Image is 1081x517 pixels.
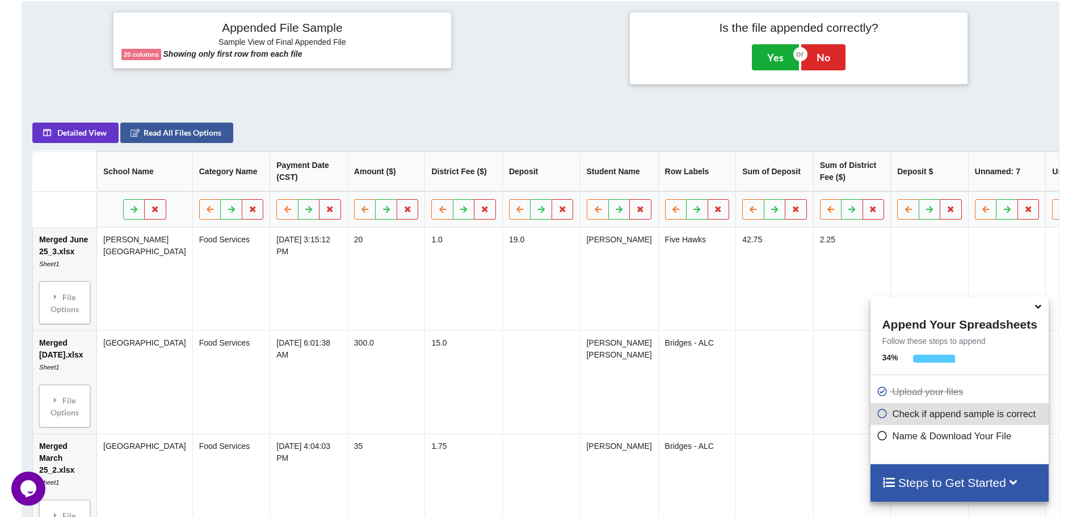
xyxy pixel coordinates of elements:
button: Detailed View [32,123,119,143]
div: File Options [43,388,87,424]
th: Student Name [580,152,658,191]
b: 34 % [882,353,898,362]
th: Unnamed: 7 [968,152,1046,191]
td: 42.75 [736,228,814,330]
iframe: chat widget [11,472,48,506]
button: No [801,44,846,70]
td: [DATE] 3:15:12 PM [270,228,348,330]
th: Deposit $ [891,152,969,191]
td: [PERSON_NAME][GEOGRAPHIC_DATA] [96,228,192,330]
th: Amount ($) [347,152,425,191]
h4: Steps to Get Started [882,476,1037,490]
th: School Name [96,152,192,191]
i: Sheet1 [39,364,59,371]
td: [GEOGRAPHIC_DATA] [96,330,192,434]
h6: Sample View of Final Appended File [121,37,443,49]
th: Payment Date (CST) [270,152,348,191]
td: [DATE] 6:01:38 AM [270,330,348,434]
td: Five Hawks [658,228,736,330]
td: 15.0 [425,330,503,434]
th: Sum of District Fee ($) [813,152,891,191]
h4: Append Your Spreadsheets [870,314,1048,331]
p: Upload your files [876,385,1045,399]
th: District Fee ($) [425,152,503,191]
p: Follow these steps to append [870,335,1048,347]
td: 20 [347,228,425,330]
td: 300.0 [347,330,425,434]
b: 20 columns [124,51,159,58]
th: Category Name [192,152,270,191]
i: Sheet1 [39,260,59,267]
b: Showing only first row from each file [163,49,302,58]
button: Yes [752,44,799,70]
i: Sheet1 [39,479,59,486]
td: Merged June 25_3.xlsx [33,228,96,330]
h4: Appended File Sample [121,20,443,36]
div: File Options [43,285,87,321]
td: Bridges - ALC [658,330,736,434]
th: Row Labels [658,152,736,191]
h4: Is the file appended correctly? [638,20,960,35]
td: 19.0 [502,228,580,330]
button: Read All Files Options [120,123,233,143]
td: 2.25 [813,228,891,330]
p: Check if append sample is correct [876,407,1045,421]
td: [PERSON_NAME] [PERSON_NAME] [580,330,658,434]
td: [PERSON_NAME] [580,228,658,330]
td: Merged [DATE].xlsx [33,330,96,434]
th: Sum of Deposit [736,152,814,191]
p: Name & Download Your File [876,429,1045,443]
td: Food Services [192,330,270,434]
th: Deposit [502,152,580,191]
td: 1.0 [425,228,503,330]
td: Food Services [192,228,270,330]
